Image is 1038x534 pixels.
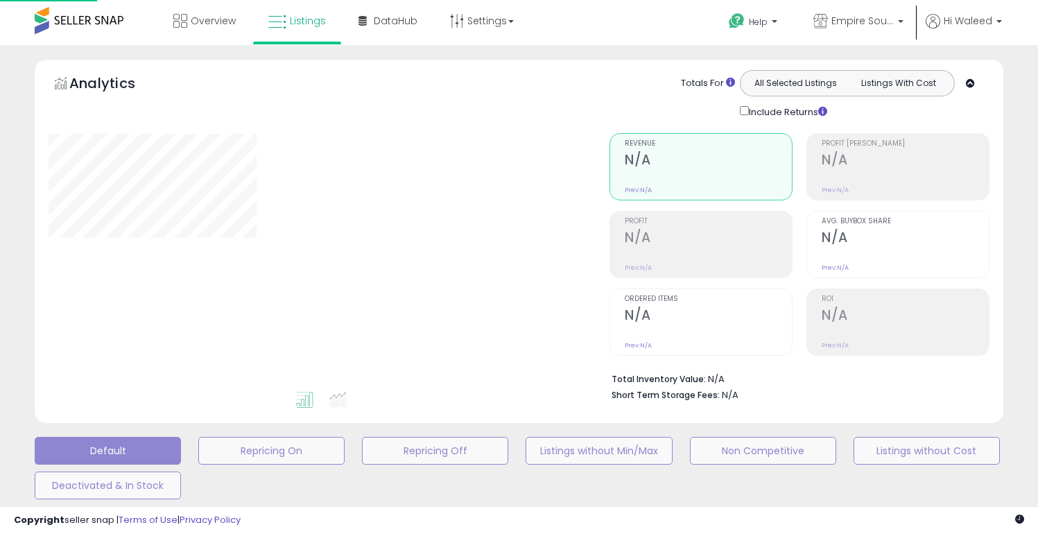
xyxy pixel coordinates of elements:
small: Prev: N/A [822,186,849,194]
span: Hi Waleed [944,14,992,28]
small: Prev: N/A [822,341,849,350]
h2: N/A [625,307,792,326]
h2: N/A [822,152,989,171]
div: Totals For [681,77,735,90]
button: Deactivated & In Stock [35,472,181,499]
span: Revenue [625,140,792,148]
small: Prev: N/A [625,186,652,194]
h2: N/A [625,230,792,248]
span: DataHub [374,14,417,28]
span: Overview [191,14,236,28]
div: Include Returns [729,103,844,119]
li: N/A [612,370,979,386]
button: All Selected Listings [744,74,847,92]
button: Repricing Off [362,437,508,465]
small: Prev: N/A [822,264,849,272]
h5: Analytics [69,74,162,96]
button: Listings without Cost [854,437,1000,465]
h2: N/A [625,152,792,171]
a: Hi Waleed [926,14,1002,45]
div: seller snap | | [14,514,241,527]
span: Profit [625,218,792,225]
span: ROI [822,295,989,303]
small: Prev: N/A [625,264,652,272]
span: Listings [290,14,326,28]
b: Short Term Storage Fees: [612,389,720,401]
span: Empire Source [831,14,894,28]
span: Avg. Buybox Share [822,218,989,225]
strong: Copyright [14,513,64,526]
button: Repricing On [198,437,345,465]
h2: N/A [822,307,989,326]
span: Profit [PERSON_NAME] [822,140,989,148]
span: Help [749,16,768,28]
h2: N/A [822,230,989,248]
button: Non Competitive [690,437,836,465]
span: Ordered Items [625,295,792,303]
small: Prev: N/A [625,341,652,350]
span: N/A [722,388,738,402]
b: Total Inventory Value: [612,373,706,385]
a: Help [718,2,791,45]
button: Listings without Min/Max [526,437,672,465]
button: Default [35,437,181,465]
i: Get Help [728,12,745,30]
button: Listings With Cost [847,74,950,92]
